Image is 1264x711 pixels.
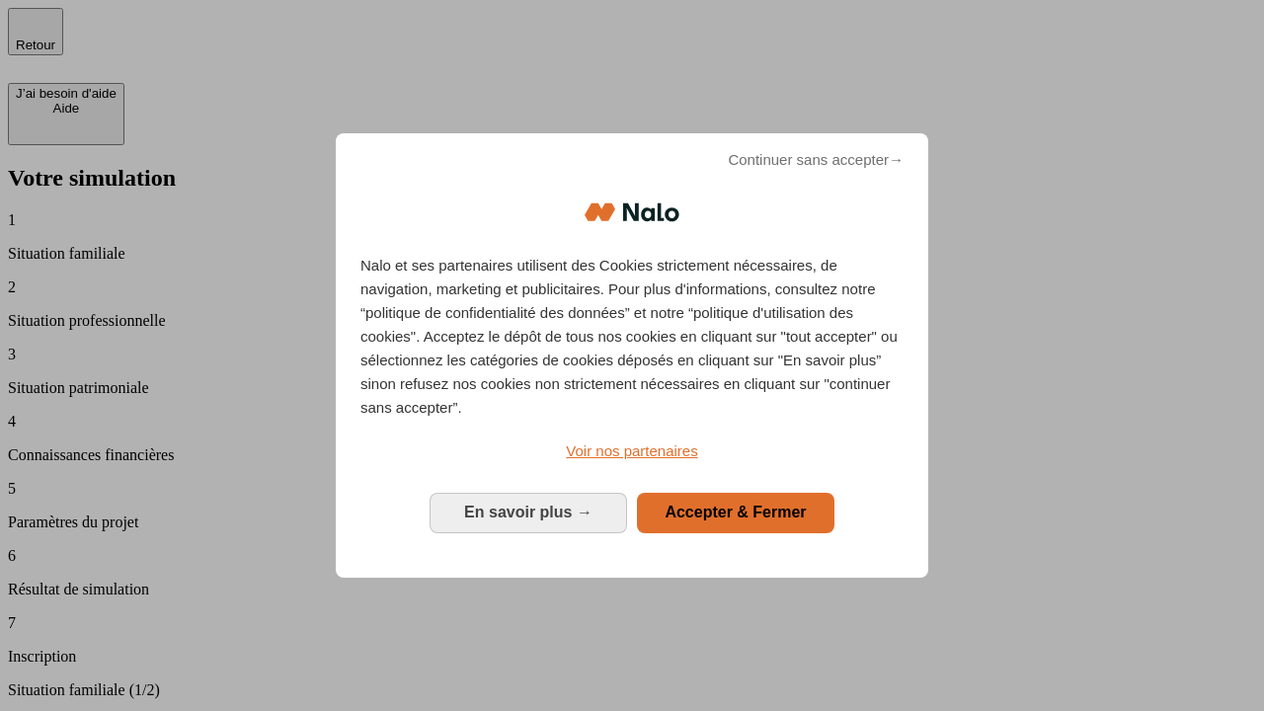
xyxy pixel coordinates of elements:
[360,254,904,420] p: Nalo et ses partenaires utilisent des Cookies strictement nécessaires, de navigation, marketing e...
[430,493,627,532] button: En savoir plus: Configurer vos consentements
[637,493,834,532] button: Accepter & Fermer: Accepter notre traitement des données et fermer
[336,133,928,577] div: Bienvenue chez Nalo Gestion du consentement
[566,442,697,459] span: Voir nos partenaires
[464,504,592,520] span: En savoir plus →
[360,439,904,463] a: Voir nos partenaires
[585,183,679,242] img: Logo
[665,504,806,520] span: Accepter & Fermer
[728,148,904,172] span: Continuer sans accepter→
